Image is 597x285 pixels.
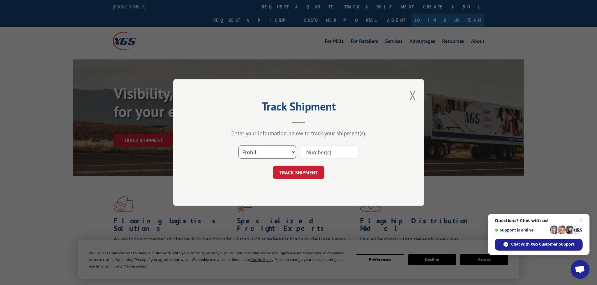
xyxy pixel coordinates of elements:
[301,145,359,159] input: Number(s)
[577,217,585,224] span: Close chat
[273,166,324,179] button: TRACK SHIPMENT
[495,228,547,232] span: Support is online
[571,260,589,279] div: Open chat
[511,242,574,247] span: Chat with XGS Customer Support
[205,102,393,114] h2: Track Shipment
[495,218,583,223] span: Questions? Chat with us!
[409,87,416,104] button: Close modal
[205,130,393,137] div: Enter your information below to track your shipment(s).
[495,239,583,251] div: Chat with XGS Customer Support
